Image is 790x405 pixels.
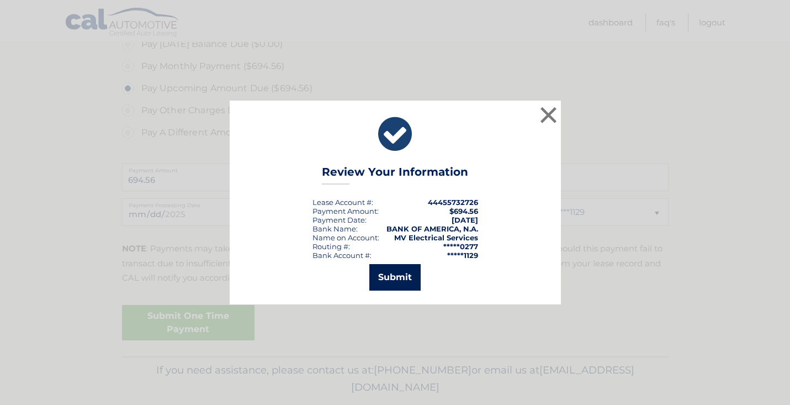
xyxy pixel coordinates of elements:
[394,233,478,242] strong: MV Electrical Services
[312,224,358,233] div: Bank Name:
[312,242,350,251] div: Routing #:
[312,207,379,215] div: Payment Amount:
[312,215,367,224] div: :
[312,233,379,242] div: Name on Account:
[538,104,560,126] button: ×
[312,215,365,224] span: Payment Date
[312,251,372,260] div: Bank Account #:
[452,215,478,224] span: [DATE]
[449,207,478,215] span: $694.56
[312,198,373,207] div: Lease Account #:
[369,264,421,291] button: Submit
[386,224,478,233] strong: BANK OF AMERICA, N.A.
[428,198,478,207] strong: 44455732726
[322,165,468,185] h3: Review Your Information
